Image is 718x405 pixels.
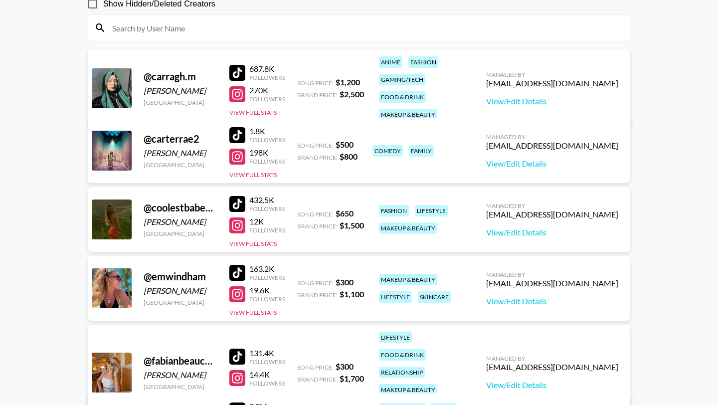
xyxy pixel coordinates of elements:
div: Followers [249,158,285,165]
div: Followers [249,380,285,387]
button: View Full Stats [229,109,277,116]
span: Song Price: [297,79,334,87]
div: [GEOGRAPHIC_DATA] [144,161,217,169]
div: [PERSON_NAME] [144,286,217,296]
div: [GEOGRAPHIC_DATA] [144,230,217,237]
div: 687.8K [249,64,285,74]
div: Followers [249,205,285,212]
div: relationship [379,367,425,378]
div: [PERSON_NAME] [144,148,217,158]
div: 270K [249,85,285,95]
span: Brand Price: [297,376,338,383]
div: 14.4K [249,370,285,380]
div: 163.2K [249,264,285,274]
button: View Full Stats [229,309,277,316]
div: [GEOGRAPHIC_DATA] [144,99,217,106]
span: Brand Price: [297,222,338,230]
a: View/Edit Details [486,159,618,169]
div: @ fabianbeaucoudrayy [144,355,217,367]
div: makeup & beauty [379,109,437,120]
strong: $ 1,100 [340,289,364,299]
span: Brand Price: [297,154,338,161]
div: Managed By [486,71,618,78]
div: [EMAIL_ADDRESS][DOMAIN_NAME] [486,362,618,372]
div: Managed By [486,271,618,278]
div: [EMAIL_ADDRESS][DOMAIN_NAME] [486,278,618,288]
span: Song Price: [297,142,334,149]
div: 1.8K [249,126,285,136]
div: food & drink [379,349,426,361]
div: lifestyle [379,291,412,303]
strong: $ 650 [336,208,354,218]
div: [PERSON_NAME] [144,86,217,96]
div: [GEOGRAPHIC_DATA] [144,299,217,306]
div: Followers [249,274,285,281]
span: Song Price: [297,210,334,218]
div: [PERSON_NAME] [144,370,217,380]
div: 432.5K [249,195,285,205]
div: makeup & beauty [379,384,437,396]
div: @ carterrae2 [144,133,217,145]
div: @ emwindham [144,270,217,283]
input: Search by User Name [106,20,624,36]
div: makeup & beauty [379,222,437,234]
div: 19.6K [249,285,285,295]
strong: $ 1,200 [336,77,360,87]
div: Followers [249,295,285,303]
div: Followers [249,136,285,144]
div: lifestyle [415,205,448,216]
div: Followers [249,74,285,81]
div: 12K [249,216,285,226]
strong: $ 800 [340,152,358,161]
div: Managed By [486,202,618,209]
div: fashion [408,56,438,68]
strong: $ 2,500 [340,89,364,99]
div: makeup & beauty [379,274,437,285]
strong: $ 1,500 [340,220,364,230]
a: View/Edit Details [486,227,618,237]
strong: $ 1,700 [340,374,364,383]
span: Song Price: [297,279,334,287]
div: [EMAIL_ADDRESS][DOMAIN_NAME] [486,78,618,88]
div: 198K [249,148,285,158]
strong: $ 300 [336,277,354,287]
div: family [409,145,434,157]
div: 131.4K [249,348,285,358]
a: View/Edit Details [486,380,618,390]
button: View Full Stats [229,393,277,401]
span: Song Price: [297,364,334,371]
div: food & drink [379,91,426,103]
div: @ carragh.m [144,70,217,83]
div: Followers [249,358,285,366]
div: [EMAIL_ADDRESS][DOMAIN_NAME] [486,209,618,219]
span: Brand Price: [297,91,338,99]
span: Brand Price: [297,291,338,299]
strong: $ 300 [336,362,354,371]
div: fashion [379,205,409,216]
div: skincare [418,291,451,303]
div: anime [379,56,402,68]
div: Managed By [486,133,618,141]
div: [EMAIL_ADDRESS][DOMAIN_NAME] [486,141,618,151]
div: Followers [249,95,285,103]
div: gaming/tech [379,74,425,85]
a: View/Edit Details [486,96,618,106]
div: Managed By [486,355,618,362]
div: comedy [372,145,403,157]
a: View/Edit Details [486,296,618,306]
div: Followers [249,226,285,234]
strong: $ 500 [336,140,354,149]
div: [GEOGRAPHIC_DATA] [144,383,217,391]
div: @ coolestbabeoutthere [144,202,217,214]
div: [PERSON_NAME] [144,217,217,227]
div: lifestyle [379,332,412,343]
button: View Full Stats [229,240,277,247]
button: View Full Stats [229,171,277,179]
